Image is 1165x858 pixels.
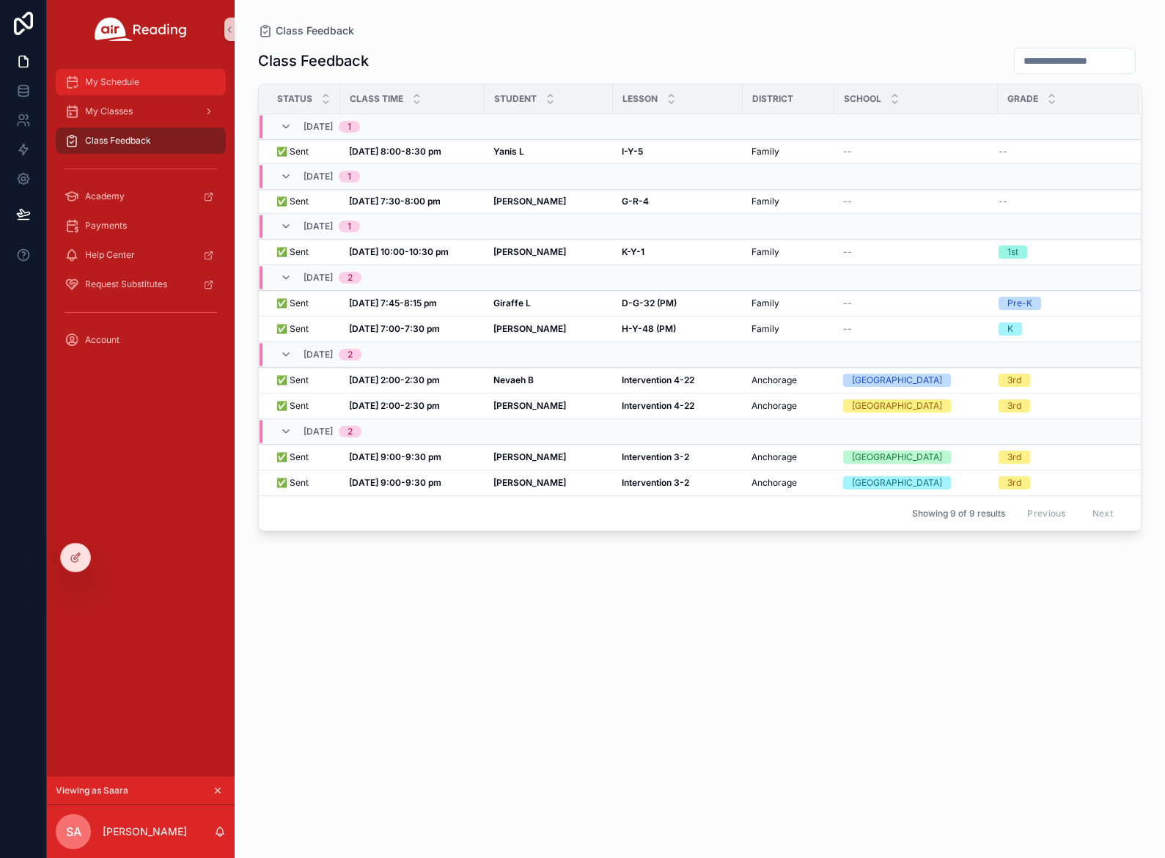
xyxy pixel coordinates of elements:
a: [DATE] 2:00-2:30 pm [349,400,476,412]
a: H-Y-48 (PM) [622,323,734,335]
a: ✅ Sent [276,400,331,412]
strong: [DATE] 10:00-10:30 pm [349,246,449,257]
a: 3rd [999,399,1122,413]
span: -- [843,297,852,309]
span: Class Feedback [85,135,151,147]
strong: G-R-4 [622,196,649,207]
a: Academy [56,183,226,210]
a: 3rd [999,451,1122,464]
strong: Intervention 3-2 [622,451,689,462]
span: Request Substitutes [85,278,167,290]
a: -- [843,196,989,207]
a: D-G-32 (PM) [622,297,734,309]
a: [PERSON_NAME] [493,323,604,335]
a: [DATE] 10:00-10:30 pm [349,246,476,258]
a: [PERSON_NAME] [493,451,604,463]
span: -- [843,246,852,258]
span: [DATE] [304,349,333,360]
a: [GEOGRAPHIC_DATA] [843,399,989,413]
a: -- [843,297,989,309]
span: Student [494,93,537,105]
span: [DATE] [304,171,333,182]
span: My Schedule [85,76,139,88]
a: -- [843,246,989,258]
span: -- [843,196,852,207]
div: 1 [348,171,351,182]
span: -- [999,146,1007,158]
a: Intervention 3-2 [622,451,734,463]
a: [GEOGRAPHIC_DATA] [843,374,989,387]
strong: [PERSON_NAME] [493,451,566,462]
div: 2 [348,349,353,360]
strong: [DATE] 2:00-2:30 pm [349,400,440,411]
span: Grade [1007,93,1038,105]
a: [PERSON_NAME] [493,246,604,258]
div: 3rd [1007,374,1021,387]
a: ✅ Sent [276,196,331,207]
div: 2 [348,272,353,284]
span: Lesson [622,93,658,105]
a: ✅ Sent [276,477,331,489]
a: ✅ Sent [276,451,331,463]
strong: H-Y-48 (PM) [622,323,676,334]
span: ✅ Sent [276,374,309,386]
strong: [DATE] 7:30-8:00 pm [349,196,441,207]
span: -- [843,323,852,335]
strong: [DATE] 9:00-9:30 pm [349,451,441,462]
div: [GEOGRAPHIC_DATA] [852,399,942,413]
div: K [1007,322,1013,336]
a: Yanis L [493,146,604,158]
strong: Yanis L [493,146,524,157]
span: ✅ Sent [276,297,309,309]
a: Class Feedback [258,23,354,38]
strong: I-Y-5 [622,146,643,157]
a: Anchorage [751,374,826,386]
strong: [PERSON_NAME] [493,400,566,411]
a: ✅ Sent [276,374,331,386]
a: Intervention 3-2 [622,477,734,489]
span: [DATE] [304,221,333,232]
a: K-Y-1 [622,246,734,258]
span: ✅ Sent [276,246,309,258]
a: [DATE] 7:00-7:30 pm [349,323,476,335]
strong: [PERSON_NAME] [493,323,566,334]
span: My Classes [85,106,133,117]
strong: Giraffe L [493,297,531,308]
a: [DATE] 8:00-8:30 pm [349,146,476,158]
span: ✅ Sent [276,196,309,207]
span: [DATE] [304,426,333,437]
div: 3rd [1007,451,1021,464]
a: Family [751,323,826,335]
span: ✅ Sent [276,477,309,489]
a: Family [751,146,826,158]
span: ✅ Sent [276,451,309,463]
span: ✅ Sent [276,400,309,412]
span: Family [751,323,779,335]
a: Class Feedback [56,127,226,154]
a: Family [751,246,826,258]
div: 3rd [1007,399,1021,413]
strong: [PERSON_NAME] [493,196,566,207]
a: Intervention 4-22 [622,400,734,412]
a: [GEOGRAPHIC_DATA] [843,451,989,464]
a: Payments [56,212,226,239]
span: Class Feedback [276,23,354,38]
a: ✅ Sent [276,323,331,335]
div: scrollable content [47,59,235,372]
a: [DATE] 2:00-2:30 pm [349,374,476,386]
span: -- [843,146,852,158]
a: [GEOGRAPHIC_DATA] [843,476,989,489]
strong: [PERSON_NAME] [493,477,566,488]
a: [DATE] 9:00-9:30 pm [349,451,476,463]
a: ✅ Sent [276,297,331,309]
strong: [DATE] 7:45-8:15 pm [349,297,437,308]
strong: K-Y-1 [622,246,644,257]
strong: Nevaeh B [493,374,534,385]
strong: [DATE] 9:00-9:30 pm [349,477,441,488]
a: K [999,322,1122,336]
div: [GEOGRAPHIC_DATA] [852,476,942,489]
a: -- [843,323,989,335]
a: G-R-4 [622,196,734,207]
span: Family [751,146,779,158]
p: [PERSON_NAME] [103,824,187,839]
